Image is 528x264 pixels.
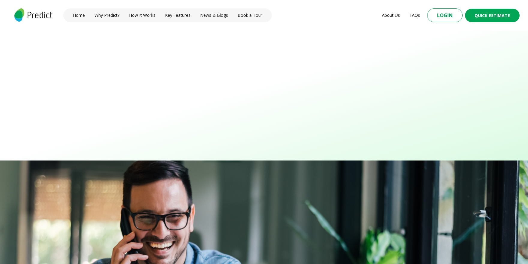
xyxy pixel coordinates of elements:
a: Home [73,12,85,18]
button: Login [427,8,463,22]
button: Quick Estimate [465,9,520,22]
a: Book a Tour [238,12,262,18]
a: Key Features [165,12,190,18]
img: logo [13,8,54,22]
a: News & Blogs [200,12,228,18]
a: Why Predict? [94,12,119,18]
a: FAQs [409,12,420,18]
a: How It Works [129,12,155,18]
a: About Us [382,12,400,18]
